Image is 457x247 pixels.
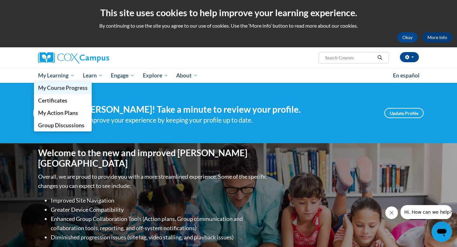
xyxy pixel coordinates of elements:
span: My Course Progress [38,84,88,91]
button: Account Settings [400,52,419,62]
a: Certificates [34,94,92,107]
h4: Hi [PERSON_NAME]! Take a minute to review your profile. [71,104,375,115]
span: Engage [111,72,135,79]
span: My Action Plans [38,110,78,116]
div: Help improve your experience by keeping your profile up to date. [71,115,375,125]
p: By continuing to use the site you agree to our use of cookies. Use the ‘More info’ button to read... [5,22,452,29]
iframe: Message from company [401,205,452,219]
a: Engage [107,68,139,83]
img: Cox Campus [38,52,109,63]
a: My Action Plans [34,107,92,119]
iframe: Close message [385,206,398,219]
span: Explore [143,72,168,79]
a: Update Profile [384,108,424,118]
li: Greater Device Compatibility [51,205,268,214]
a: Group Discussions [34,119,92,131]
h2: This site uses cookies to help improve your learning experience. [5,6,452,19]
li: Enhanced Group Collaboration Tools (Action plans, Group communication and collaboration tools, re... [51,214,268,233]
a: Cox Campus [38,52,159,63]
span: En español [393,72,420,79]
li: Diminished progression issues (site lag, video stalling, and playback issues) [51,233,268,242]
div: Main menu [29,68,428,83]
a: Explore [139,68,172,83]
a: More Info [422,32,452,43]
a: My Learning [34,68,79,83]
img: Profile Image [33,99,62,127]
input: Search Courses [324,54,375,62]
p: Overall, we are proud to provide you with a more streamlined experience. Some of the specific cha... [38,172,268,190]
h1: Welcome to the new and improved [PERSON_NAME][GEOGRAPHIC_DATA] [38,148,268,169]
span: Learn [83,72,103,79]
a: Learn [79,68,107,83]
button: Search [375,54,385,62]
iframe: Button to launch messaging window [432,222,452,242]
span: Certificates [38,97,67,104]
span: About [176,72,198,79]
button: Okay [397,32,418,43]
span: Group Discussions [38,122,84,129]
li: Improved Site Navigation [51,196,268,205]
a: En español [389,69,424,82]
a: My Course Progress [34,82,92,94]
span: My Learning [38,72,75,79]
a: About [172,68,202,83]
